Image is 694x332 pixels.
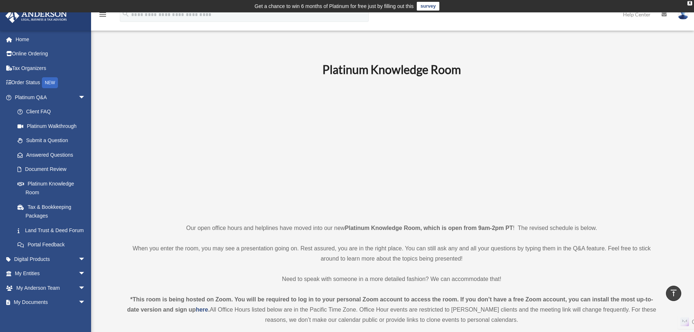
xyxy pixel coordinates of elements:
[5,75,97,90] a: Order StatusNEW
[5,266,97,281] a: My Entitiesarrow_drop_down
[10,238,97,252] a: Portal Feedback
[10,133,97,148] a: Submit a Question
[78,90,93,105] span: arrow_drop_down
[10,223,97,238] a: Land Trust & Deed Forum
[3,9,69,23] img: Anderson Advisors Platinum Portal
[78,266,93,281] span: arrow_drop_down
[78,281,93,296] span: arrow_drop_down
[5,252,97,266] a: Digital Productsarrow_drop_down
[98,13,107,19] a: menu
[5,90,97,105] a: Platinum Q&Aarrow_drop_down
[125,243,659,264] p: When you enter the room, you may see a presentation going on. Rest assured, you are in the right ...
[125,223,659,233] p: Our open office hours and helplines have moved into our new ! The revised schedule is below.
[98,10,107,19] i: menu
[5,61,97,75] a: Tax Organizers
[345,225,513,231] strong: Platinum Knowledge Room, which is open from 9am-2pm PT
[666,286,681,301] a: vertical_align_top
[78,295,93,310] span: arrow_drop_down
[669,289,678,297] i: vertical_align_top
[208,306,209,313] strong: .
[10,200,97,223] a: Tax & Bookkeeping Packages
[125,274,659,284] p: Need to speak with someone in a more detailed fashion? We can accommodate that!
[127,296,653,313] strong: *This room is being hosted on Zoom. You will be required to log in to your personal Zoom account ...
[687,1,692,5] div: close
[42,77,58,88] div: NEW
[5,281,97,295] a: My Anderson Teamarrow_drop_down
[122,10,130,18] i: search
[78,252,93,267] span: arrow_drop_down
[10,176,93,200] a: Platinum Knowledge Room
[5,47,97,61] a: Online Ordering
[5,32,97,47] a: Home
[10,162,97,177] a: Document Review
[282,86,501,210] iframe: 231110_Toby_KnowledgeRoom
[322,62,461,77] b: Platinum Knowledge Room
[417,2,439,11] a: survey
[10,105,97,119] a: Client FAQ
[196,306,208,313] a: here
[5,295,97,310] a: My Documentsarrow_drop_down
[125,294,659,325] div: All Office Hours listed below are in the Pacific Time Zone. Office Hour events are restricted to ...
[10,148,97,162] a: Answered Questions
[678,9,689,20] img: User Pic
[255,2,414,11] div: Get a chance to win 6 months of Platinum for free just by filling out this
[10,119,97,133] a: Platinum Walkthrough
